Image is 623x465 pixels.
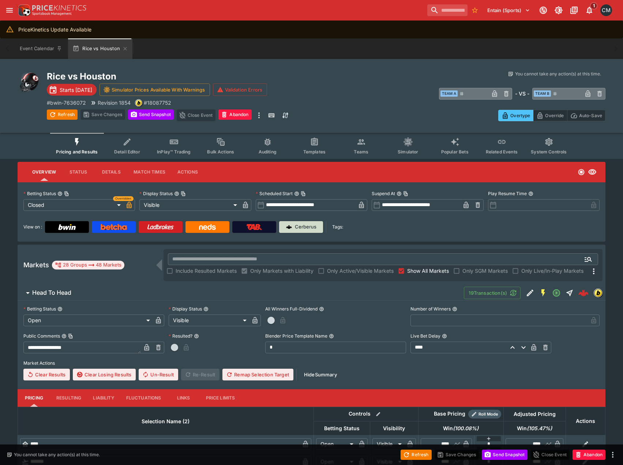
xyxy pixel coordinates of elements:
em: ( 100.08 %) [453,424,478,433]
button: Copy To Clipboard [181,191,186,196]
div: bwin [135,99,142,107]
p: Betting Status [23,190,56,197]
button: Refresh [47,109,78,120]
button: Open [582,253,595,266]
button: SGM Enabled [537,286,550,300]
span: Team A [440,90,458,97]
img: Sportsbook Management [32,12,72,15]
img: Ladbrokes [147,224,174,230]
button: Validation Errors [213,83,267,96]
div: 28 Groups 48 Markets [55,261,121,269]
span: Show All Markets [407,267,449,275]
th: Actions [566,407,605,435]
button: Fluctuations [120,389,167,407]
div: PriceKinetics Update Available [18,23,91,36]
button: Pricing [18,389,50,407]
button: Clear Results [23,369,70,380]
button: Open [550,286,563,300]
p: You cannot take any action(s) at this time. [14,451,100,458]
img: bwin.png [135,100,142,106]
button: open drawer [3,4,16,17]
p: All Winners Full-Dividend [265,306,318,312]
button: Abandon [218,109,251,120]
button: Betting Status [57,306,63,312]
button: Auto-Save [567,110,605,121]
span: Pricing and Results [56,149,98,155]
div: Open [23,315,153,326]
span: Auditing [259,149,277,155]
button: Copy To Clipboard [301,191,306,196]
button: Bulk edit [374,409,383,419]
label: Tags: [332,221,343,233]
img: Betcha [101,224,127,230]
h5: Markets [23,261,49,269]
button: Select Tenant [483,4,534,16]
p: Cerberus [295,223,316,231]
span: Only Live/In-Play Markets [521,267,583,275]
p: Display Status [139,190,173,197]
span: Templates [303,149,326,155]
div: Show/hide Price Roll mode configuration. [468,410,501,418]
p: You cannot take any action(s) at this time. [515,71,601,77]
img: Neds [199,224,215,230]
p: Copy To Clipboard [144,99,171,107]
button: HideSummary [300,369,341,380]
input: search [427,4,468,16]
p: Override [545,112,564,119]
img: Cerberus [286,224,292,230]
div: Cameron Matheson [600,4,612,16]
button: Overtype [498,110,533,121]
button: Toggle light/dark mode [552,4,565,17]
button: Number of Winners [452,306,457,312]
img: Bwin [58,224,76,230]
span: Bulk Actions [207,149,234,155]
button: Event Calendar [15,38,67,59]
p: Number of Winners [410,306,451,312]
div: Event type filters [50,133,573,159]
div: Closed [23,199,123,211]
button: Straight [563,286,576,300]
button: Edit Detail [523,286,537,300]
span: System Controls [531,149,567,155]
img: TabNZ [247,224,262,230]
h2: Copy To Clipboard [47,71,326,82]
div: ecc37b6e-83b7-4d6b-a640-2111a1ceb4ee [578,288,589,298]
p: Resulted? [169,333,192,339]
button: Betting StatusCopy To Clipboard [57,191,63,196]
button: Resulted? [194,334,199,339]
button: Details [95,163,128,181]
span: Only Active/Visible Markets [327,267,394,275]
button: Simulator Prices Available With Warnings [100,83,210,96]
p: Auto-Save [579,112,602,119]
button: Send Snapshot [128,109,174,120]
button: more [608,450,617,459]
button: Status [62,163,95,181]
h6: Head To Head [32,289,71,297]
button: Actions [171,163,204,181]
img: american_football.png [18,71,41,94]
button: Live Bet Delay [442,334,447,339]
button: Blender Price Template Name [329,334,334,339]
button: Overview [26,163,62,181]
h6: - VS - [515,90,529,97]
span: Un-Result [139,369,178,380]
span: Teams [354,149,368,155]
span: Roll Mode [476,411,501,417]
p: Revision 1854 [98,99,131,107]
img: PriceKinetics [32,5,86,11]
a: Cerberus [279,221,323,233]
p: Public Comments [23,333,60,339]
p: Overtype [510,112,530,119]
button: Display StatusCopy To Clipboard [174,191,179,196]
button: Public CommentsCopy To Clipboard [61,334,67,339]
svg: Closed [578,168,585,176]
span: Simulator [398,149,418,155]
em: ( 105.47 %) [527,424,552,433]
button: Scheduled StartCopy To Clipboard [294,191,299,196]
p: Display Status [169,306,202,312]
button: Copy To Clipboard [68,334,73,339]
div: Visible [372,438,404,450]
p: Copy To Clipboard [47,99,86,107]
div: Visible [169,315,249,326]
span: Win(100.08%) [435,424,487,433]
